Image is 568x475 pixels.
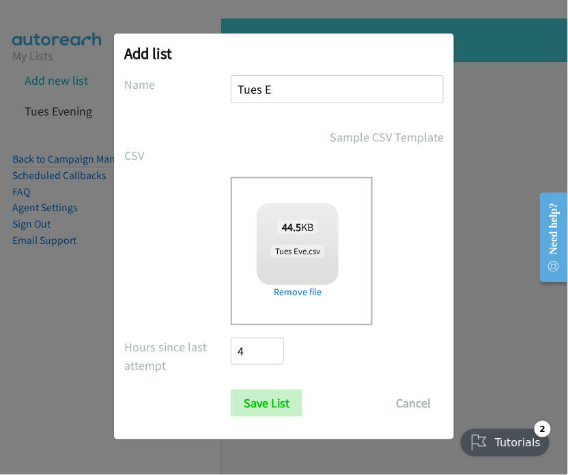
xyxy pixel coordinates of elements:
iframe: Resource Center [529,183,568,292]
span: KB [278,220,318,234]
label: Hours since last attempt [124,338,231,375]
strong: 44.5 [282,220,301,234]
button: Cancel [383,390,444,417]
label: CSV [124,146,231,165]
a: Remove file [257,285,339,299]
h2: Add list [124,44,444,63]
span: Tues Eve.csv [271,245,324,258]
a: Sample CSV Template [330,128,444,146]
label: Name [124,75,231,94]
iframe: Checklist [453,416,558,465]
input: Save List [231,390,302,417]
